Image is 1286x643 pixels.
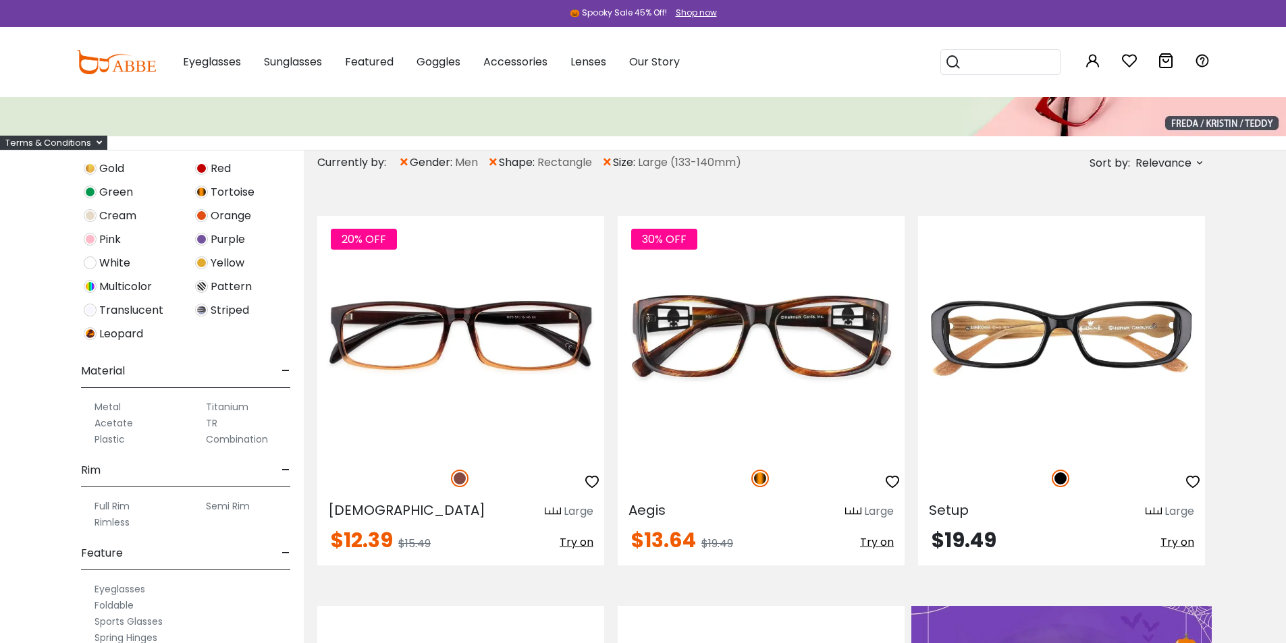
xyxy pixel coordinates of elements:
span: shape: [499,155,537,171]
span: Rim [81,454,101,486]
button: Try on [860,530,894,555]
img: Purple [195,233,208,246]
span: Goggles [417,54,460,69]
span: 20% OFF [331,229,397,250]
span: Feature [81,537,123,569]
img: Black Setup - TR ,Universal Bridge Fit [918,216,1205,455]
div: Currently by: [317,150,398,175]
span: Leopard [99,326,143,342]
label: Foldable [95,597,134,613]
span: Setup [929,501,969,520]
span: Translucent [99,302,163,318]
button: Try on [560,530,593,555]
span: Sunglasses [264,54,322,69]
img: Green [84,186,97,198]
span: Tortoise [211,184,254,200]
a: Shop now [669,7,717,18]
span: Cream [99,208,136,224]
span: Try on [1160,534,1194,550]
span: Men [455,155,478,171]
span: Eyeglasses [183,54,241,69]
span: - [282,454,290,486]
span: × [398,150,410,175]
span: Sort by: [1090,155,1130,171]
span: Pattern [211,279,252,295]
span: Yellow [211,255,244,271]
span: 30% OFF [631,229,697,250]
span: size: [613,155,638,171]
img: Black [1052,470,1069,487]
img: Pink [84,233,97,246]
span: Orange [211,208,251,224]
img: Translucent [84,304,97,316]
img: Multicolor [84,280,97,293]
img: White [84,256,97,269]
img: Red [195,162,208,175]
img: Gold [84,162,97,175]
span: Green [99,184,133,200]
img: Brown Isaiah - TR ,Universal Bridge Fit [317,216,604,455]
label: Titanium [206,399,248,415]
span: - [282,355,290,387]
span: Relevance [1135,151,1191,175]
label: Semi Rim [206,498,250,514]
img: Tortoise [195,186,208,198]
span: gender: [410,155,455,171]
label: Sports Glasses [95,613,163,630]
img: Pattern [195,280,208,293]
span: Featured [345,54,394,69]
img: Tortoise [751,470,769,487]
div: Shop now [676,7,717,19]
span: White [99,255,130,271]
img: Leopard [84,327,97,340]
span: Try on [860,534,894,550]
span: × [487,150,499,175]
span: Material [81,355,125,387]
span: Red [211,161,231,177]
label: Combination [206,431,268,447]
span: $19.49 [701,536,733,551]
span: Striped [211,302,249,318]
span: [DEMOGRAPHIC_DATA] [328,501,485,520]
span: $19.49 [932,526,996,555]
label: Rimless [95,514,130,530]
label: Acetate [95,415,133,431]
label: Eyeglasses [95,581,145,597]
span: Purple [211,231,245,248]
span: Aegis [628,501,666,520]
img: Striped [195,304,208,316]
img: Tortoise Aegis - TR ,Universal Bridge Fit [618,216,905,455]
span: $13.64 [631,526,696,555]
span: Our Story [629,54,680,69]
img: size ruler [545,507,561,517]
div: Large [1164,503,1194,520]
span: Try on [560,534,593,550]
span: $12.39 [331,526,393,555]
div: 🎃 Spooky Sale 45% Off! [570,7,667,19]
span: Large (133-140mm) [638,155,741,171]
span: $15.49 [398,536,431,551]
div: Large [564,503,593,520]
span: Multicolor [99,279,152,295]
img: Orange [195,209,208,222]
img: size ruler [845,507,861,517]
label: Plastic [95,431,125,447]
span: Pink [99,231,121,248]
div: Large [864,503,894,520]
button: Try on [1160,530,1194,555]
span: Rectangle [537,155,592,171]
img: Yellow [195,256,208,269]
label: Metal [95,399,121,415]
label: TR [206,415,217,431]
span: Gold [99,161,124,177]
img: abbeglasses.com [76,50,156,74]
span: Lenses [570,54,606,69]
img: Cream [84,209,97,222]
img: size ruler [1146,507,1162,517]
span: - [282,537,290,569]
span: × [601,150,613,175]
img: Brown [451,470,468,487]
